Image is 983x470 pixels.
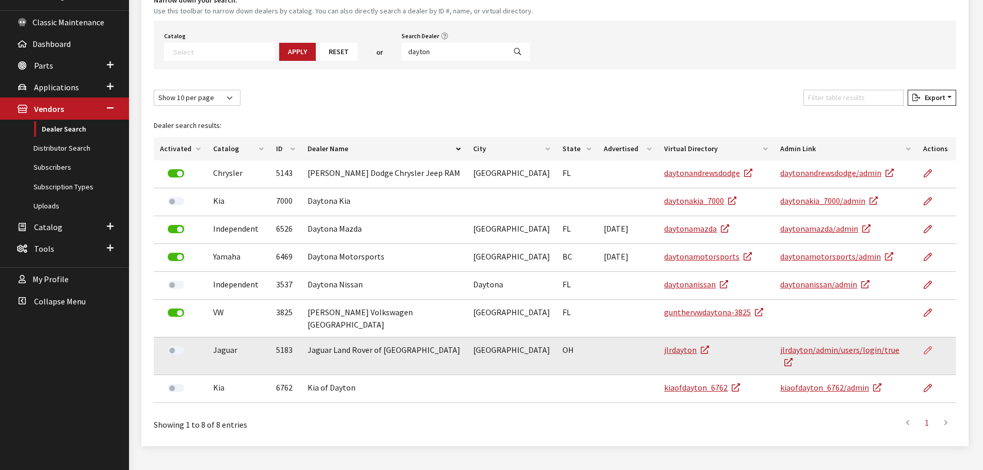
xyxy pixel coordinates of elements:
td: [DATE] [598,216,658,244]
a: Edit Dealer [923,244,941,270]
td: 6526 [270,216,301,244]
a: daytonamazda [664,223,729,234]
span: or [376,47,383,58]
input: Filter table results [803,90,904,106]
small: Use this toolbar to narrow down dealers by catalog. You can also directly search a dealer by ID #... [154,6,956,17]
label: Search Dealer [401,31,439,41]
a: Edit Dealer [923,300,941,326]
label: Activate Dealer [168,197,184,205]
td: VW [207,300,270,337]
button: Apply [279,43,316,61]
td: BC [556,244,598,272]
td: [GEOGRAPHIC_DATA] [467,160,556,188]
td: Daytona [467,272,556,300]
button: Export [908,90,956,106]
td: [GEOGRAPHIC_DATA] [467,216,556,244]
label: Deactivate Dealer [168,309,184,317]
input: Search [401,43,506,61]
td: Daytona Kia [301,188,467,216]
a: gunthervwdaytona-3825 [664,307,763,317]
th: Admin Link: activate to sort column ascending [774,137,917,160]
th: City: activate to sort column ascending [467,137,556,160]
a: daytonakia_7000 [664,196,736,206]
label: Activate Dealer [168,346,184,354]
td: 7000 [270,188,301,216]
a: Edit Dealer [923,337,941,363]
label: Catalog [164,31,186,41]
a: jlrdayton [664,345,709,355]
th: State: activate to sort column ascending [556,137,598,160]
td: Independent [207,272,270,300]
a: Edit Dealer [923,272,941,298]
td: [GEOGRAPHIC_DATA] [467,337,556,375]
td: FL [556,160,598,188]
textarea: Search [173,47,275,56]
a: Edit Dealer [923,375,941,401]
a: daytonakia_7000/admin [780,196,878,206]
td: [DATE] [598,244,658,272]
td: Daytona Nissan [301,272,467,300]
a: kiaofdayton_6762 [664,382,740,393]
button: Search [505,43,530,61]
a: 1 [917,412,936,433]
span: Tools [34,244,54,254]
td: Jaguar [207,337,270,375]
td: FL [556,272,598,300]
a: daytonandrewsdodge [664,168,752,178]
td: Chrysler [207,160,270,188]
td: [PERSON_NAME] Volkswagen [GEOGRAPHIC_DATA] [301,300,467,337]
label: Deactivate Dealer [168,253,184,261]
td: [GEOGRAPHIC_DATA] [467,300,556,337]
td: FL [556,300,598,337]
th: Catalog: activate to sort column ascending [207,137,270,160]
a: jlrdayton/admin/users/login/true [780,345,899,367]
td: Independent [207,216,270,244]
td: Daytona Mazda [301,216,467,244]
th: Activated: activate to sort column ascending [154,137,207,160]
th: Dealer Name: activate to sort column descending [301,137,467,160]
td: [GEOGRAPHIC_DATA] [467,244,556,272]
span: Select [164,43,275,61]
label: Activate Dealer [168,384,184,392]
span: Dashboard [33,39,71,49]
td: 3825 [270,300,301,337]
td: Daytona Motorsports [301,244,467,272]
a: daytonandrewsdodge/admin [780,168,894,178]
td: Kia [207,188,270,216]
td: [PERSON_NAME] Dodge Chrysler Jeep RAM [301,160,467,188]
span: Parts [34,60,53,71]
td: Kia [207,375,270,403]
span: Classic Maintenance [33,17,104,27]
a: daytonamotorsports/admin [780,251,893,262]
td: Kia of Dayton [301,375,467,403]
span: Catalog [34,222,62,232]
th: Actions [917,137,956,160]
label: Deactivate Dealer [168,169,184,177]
a: Edit Dealer [923,216,941,242]
td: 3537 [270,272,301,300]
td: OH [556,337,598,375]
a: Edit Dealer [923,160,941,186]
td: 5183 [270,337,301,375]
label: Activate Dealer [168,281,184,289]
td: 6469 [270,244,301,272]
th: ID: activate to sort column ascending [270,137,301,160]
a: daytonanissan/admin [780,279,869,289]
button: Reset [320,43,358,61]
td: 5143 [270,160,301,188]
a: Edit Dealer [923,188,941,214]
td: 6762 [270,375,301,403]
td: FL [556,216,598,244]
a: daytonamazda/admin [780,223,871,234]
span: My Profile [33,274,69,285]
td: Jaguar Land Rover of [GEOGRAPHIC_DATA] [301,337,467,375]
caption: Dealer search results: [154,114,956,137]
span: Applications [34,82,79,92]
span: Collapse Menu [34,296,86,306]
span: Vendors [34,104,64,115]
td: Yamaha [207,244,270,272]
th: Advertised: activate to sort column ascending [598,137,658,160]
span: Export [921,93,945,102]
div: Showing 1 to 8 of 8 entries [154,411,481,431]
label: Deactivate Dealer [168,225,184,233]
